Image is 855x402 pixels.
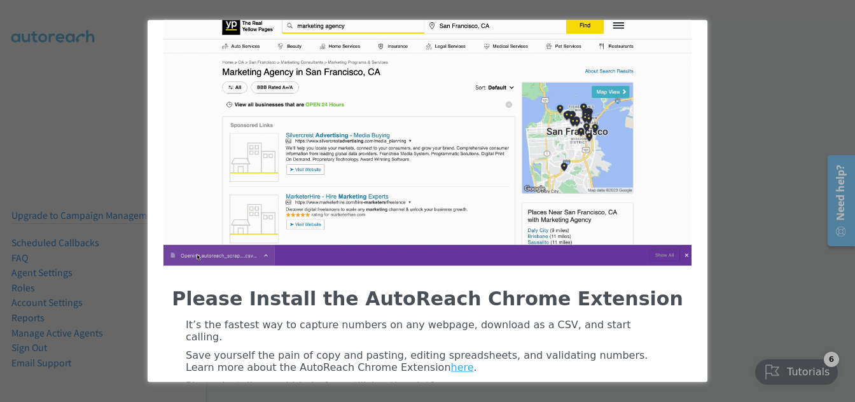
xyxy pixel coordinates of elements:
span: It’s the fastest way to capture numbers on any webpage, download as a CSV, and start calling. [186,319,630,343]
div: Please Install the AutoReach Chrome Extension [163,288,692,310]
a: here [451,361,474,373]
span: Please install our add-in before utilizing the platform. [186,380,457,392]
div: Need help? [13,15,31,71]
button: Checklist, Tutorials, 6 incomplete tasks [8,13,90,38]
span: Save yourself the pain of copy and pasting, editing spreadsheets, and validating numbers. Learn m... [186,349,648,373]
upt-list-badge: 6 [76,5,92,20]
div: entering modal [148,20,707,382]
div: Open Resource Center [9,5,36,96]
